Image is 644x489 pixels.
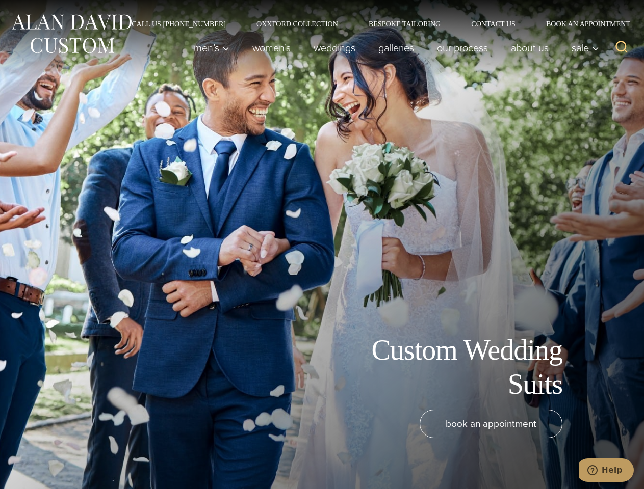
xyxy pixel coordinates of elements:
a: Contact Us [456,20,531,28]
iframe: Opens a widget where you can chat to one of our agents [579,458,634,484]
a: weddings [302,38,367,58]
button: View Search Form [609,36,634,60]
a: book an appointment [420,410,562,438]
span: book an appointment [446,416,536,431]
button: Sale sub menu toggle [560,38,605,58]
a: Our Process [426,38,500,58]
a: Bespoke Tailoring [353,20,456,28]
nav: Secondary Navigation [116,20,634,28]
img: Alan David Custom [10,11,133,57]
h1: Custom Wedding Suits [333,333,562,401]
nav: Primary Navigation [183,38,605,58]
a: Book an Appointment [531,20,634,28]
a: Women’s [241,38,302,58]
a: About Us [500,38,560,58]
a: Galleries [367,38,426,58]
a: Oxxford Collection [241,20,353,28]
button: Men’s sub menu toggle [183,38,241,58]
a: Call Us [PHONE_NUMBER] [116,20,241,28]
